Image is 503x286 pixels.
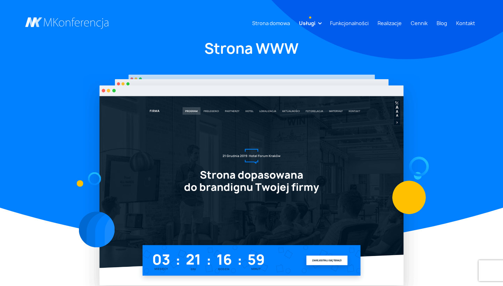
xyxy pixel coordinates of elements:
[434,17,450,30] a: Blog
[327,17,371,30] a: Funkcjonalności
[392,181,426,214] img: Graficzny element strony
[249,17,293,30] a: Strona domowa
[25,39,478,58] h1: Strona WWW
[414,172,422,180] img: Graficzny element strony
[375,17,404,30] a: Realizacje
[79,212,115,248] img: Graficzny element strony
[76,180,83,187] img: Graficzny element strony
[453,17,478,30] a: Kontakt
[88,172,101,186] img: Graficzny element strony
[405,153,433,181] img: Graficzny element strony
[408,17,430,30] a: Cennik
[296,17,318,30] a: Usługi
